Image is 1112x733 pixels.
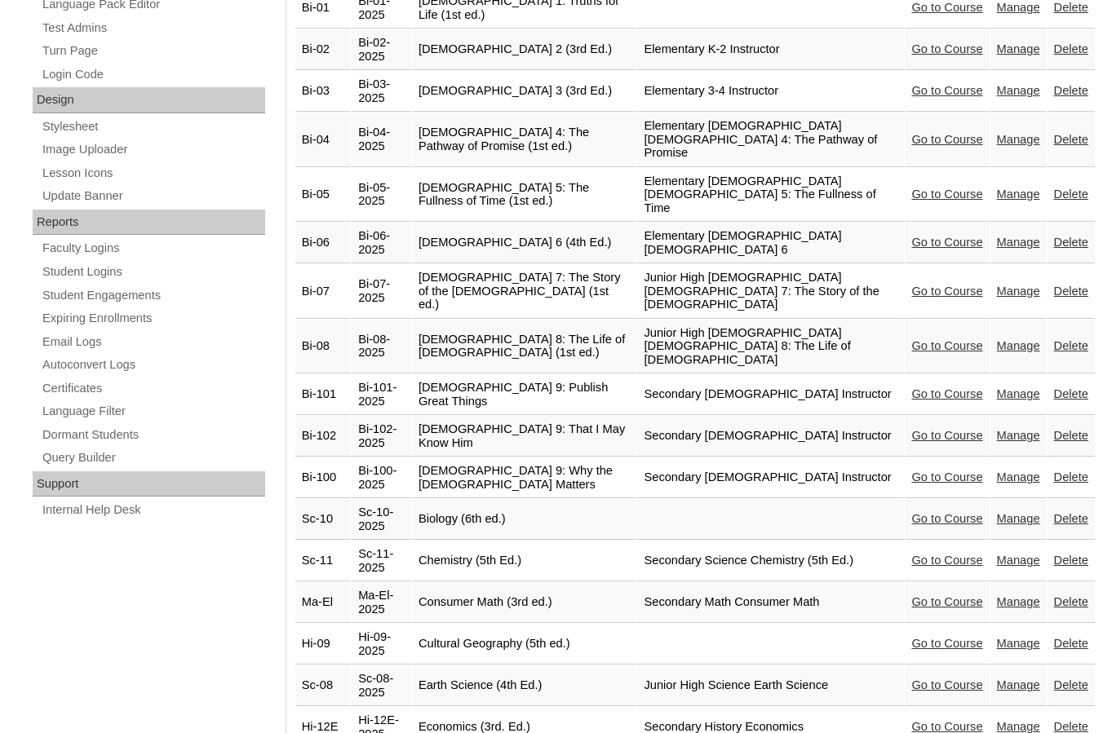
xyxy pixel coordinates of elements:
a: Go to Course [911,285,982,298]
td: Bi-06 [295,223,351,263]
td: Secondary Science Chemistry (5th Ed.) [637,541,904,581]
td: Junior High [DEMOGRAPHIC_DATA] [DEMOGRAPHIC_DATA] 7: The Story of the [DEMOGRAPHIC_DATA] [637,264,904,319]
a: Student Logins [41,262,265,282]
a: Manage [997,236,1040,249]
a: Delete [1054,339,1088,352]
td: Bi-101 [295,374,351,415]
td: Bi-02 [295,29,351,70]
a: Certificates [41,378,265,399]
a: Manage [997,387,1040,400]
a: Delete [1054,720,1088,733]
a: Manage [997,678,1040,691]
td: Sc-11 [295,541,351,581]
td: Bi-102 [295,416,351,457]
td: Secondary [DEMOGRAPHIC_DATA] Instructor [637,416,904,457]
td: Sc-10-2025 [352,499,411,540]
td: Bi-100 [295,457,351,498]
td: Junior High Science Earth Science [637,665,904,706]
td: Bi-07-2025 [352,264,411,319]
td: Bi-100-2025 [352,457,411,498]
a: Go to Course [911,637,982,650]
td: Secondary Math Consumer Math [637,582,904,623]
a: Turn Page [41,41,265,61]
td: [DEMOGRAPHIC_DATA] 9: Publish Great Things [412,374,637,415]
td: [DEMOGRAPHIC_DATA] 6 (4th Ed.) [412,223,637,263]
td: [DEMOGRAPHIC_DATA] 2 (3rd Ed.) [412,29,637,70]
a: Go to Course [911,387,982,400]
td: Ma-El-2025 [352,582,411,623]
td: Bi-04-2025 [352,113,411,167]
a: Internal Help Desk [41,500,265,520]
a: Delete [1054,637,1088,650]
a: Manage [997,512,1040,525]
a: Delete [1054,387,1088,400]
a: Go to Course [911,1,982,14]
a: Expiring Enrollments [41,308,265,329]
td: Consumer Math (3rd ed.) [412,582,637,623]
a: Manage [997,1,1040,14]
td: Bi-08-2025 [352,320,411,374]
a: Go to Course [911,429,982,442]
a: Go to Course [911,554,982,567]
a: Delete [1054,84,1088,97]
td: [DEMOGRAPHIC_DATA] 9: That I May Know Him [412,416,637,457]
div: Design [33,87,265,113]
td: Elementary [DEMOGRAPHIC_DATA] [DEMOGRAPHIC_DATA] 6 [637,223,904,263]
td: Bi-03-2025 [352,71,411,112]
a: Manage [997,720,1040,733]
a: Dormant Students [41,425,265,445]
a: Language Filter [41,401,265,422]
td: [DEMOGRAPHIC_DATA] 7: The Story of the [DEMOGRAPHIC_DATA] (1st ed.) [412,264,637,319]
a: Delete [1054,1,1088,14]
td: Ma-El [295,582,351,623]
a: Go to Course [911,42,982,55]
td: Elementary K-2 Instructor [637,29,904,70]
a: Autoconvert Logs [41,355,265,375]
td: Earth Science (4th Ed.) [412,665,637,706]
a: Go to Course [911,339,982,352]
a: Email Logs [41,332,265,352]
a: Manage [997,42,1040,55]
a: Go to Course [911,595,982,608]
a: Delete [1054,512,1088,525]
td: Bi-07 [295,264,351,319]
a: Manage [997,429,1040,442]
td: [DEMOGRAPHIC_DATA] 4: The Pathway of Promise (1st ed.) [412,113,637,167]
td: Elementary 3-4 Instructor [637,71,904,112]
td: Sc-11-2025 [352,541,411,581]
a: Go to Course [911,84,982,97]
a: Delete [1054,678,1088,691]
td: Bi-05-2025 [352,168,411,223]
td: Secondary [DEMOGRAPHIC_DATA] Instructor [637,457,904,498]
a: Delete [1054,133,1088,146]
a: Manage [997,133,1040,146]
a: Delete [1054,554,1088,567]
td: Bi-101-2025 [352,374,411,415]
td: Biology (6th ed.) [412,499,637,540]
a: Student Engagements [41,285,265,306]
a: Go to Course [911,512,982,525]
td: Cultural Geography (5th ed.) [412,624,637,665]
a: Go to Course [911,188,982,201]
a: Stylesheet [41,117,265,137]
a: Manage [997,637,1040,650]
a: Test Admins [41,18,265,38]
td: Junior High [DEMOGRAPHIC_DATA] [DEMOGRAPHIC_DATA] 8: The Life of [DEMOGRAPHIC_DATA] [637,320,904,374]
td: [DEMOGRAPHIC_DATA] 3 (3rd Ed.) [412,71,637,112]
td: Sc-08-2025 [352,665,411,706]
td: Sc-10 [295,499,351,540]
a: Go to Course [911,133,982,146]
a: Go to Course [911,236,982,249]
a: Go to Course [911,470,982,484]
div: Support [33,471,265,497]
a: Image Uploader [41,139,265,160]
a: Go to Course [911,678,982,691]
a: Delete [1054,285,1088,298]
a: Manage [997,84,1040,97]
td: Elementary [DEMOGRAPHIC_DATA] [DEMOGRAPHIC_DATA] 5: The Fullness of Time [637,168,904,223]
td: Bi-102-2025 [352,416,411,457]
td: [DEMOGRAPHIC_DATA] 5: The Fullness of Time (1st ed.) [412,168,637,223]
td: Secondary [DEMOGRAPHIC_DATA] Instructor [637,374,904,415]
a: Manage [997,595,1040,608]
td: Bi-03 [295,71,351,112]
